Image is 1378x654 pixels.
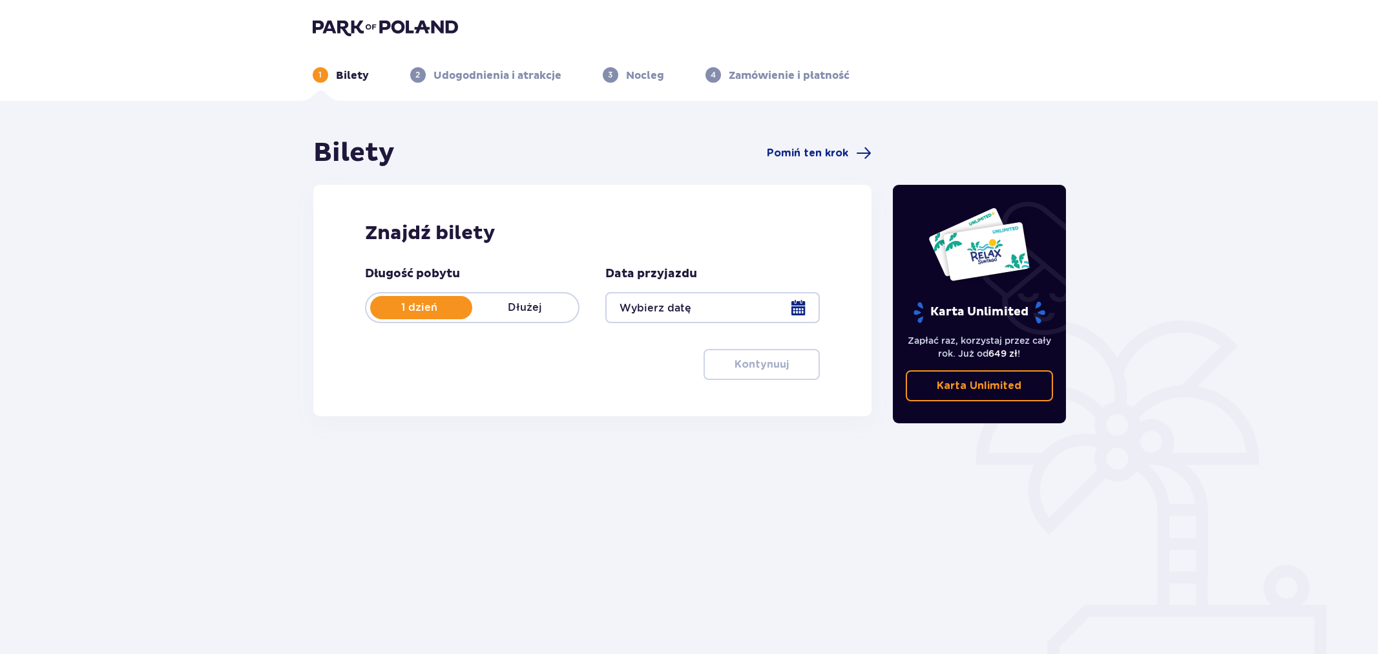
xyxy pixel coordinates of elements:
button: Kontynuuj [704,349,820,380]
div: 4Zamówienie i płatność [705,67,850,83]
a: Pomiń ten krok [767,145,872,161]
p: 1 dzień [366,301,472,315]
a: Karta Unlimited [906,370,1053,401]
p: 4 [711,69,716,81]
p: 1 [318,69,322,81]
p: Zamówienie i płatność [729,69,850,83]
h2: Znajdź bilety [365,221,820,246]
p: Kontynuuj [735,357,789,372]
h1: Bilety [313,137,395,169]
p: Dłużej [472,301,578,315]
p: Data przyjazdu [605,266,697,282]
div: 3Nocleg [603,67,664,83]
p: Karta Unlimited [912,301,1047,324]
p: Nocleg [626,69,664,83]
p: Udogodnienia i atrakcje [433,69,561,83]
p: Bilety [336,69,369,83]
p: Długość pobytu [365,266,460,282]
p: 3 [608,69,612,81]
p: Zapłać raz, korzystaj przez cały rok. Już od ! [906,334,1053,360]
p: 2 [415,69,420,81]
span: 649 zł [988,348,1018,359]
img: Park of Poland logo [313,18,458,36]
span: Pomiń ten krok [767,146,848,160]
div: 2Udogodnienia i atrakcje [410,67,561,83]
img: Dwie karty całoroczne do Suntago z napisem 'UNLIMITED RELAX', na białym tle z tropikalnymi liśćmi... [928,207,1030,282]
p: Karta Unlimited [937,379,1021,393]
div: 1Bilety [313,67,369,83]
